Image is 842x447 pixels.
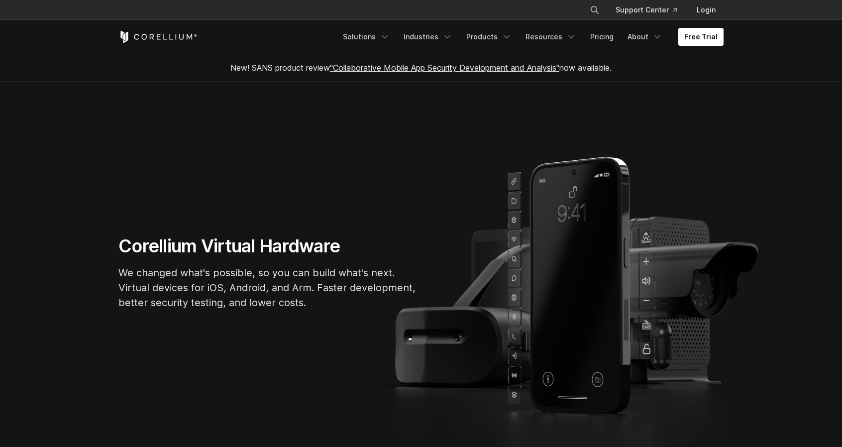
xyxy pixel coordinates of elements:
[230,63,612,73] span: New! SANS product review now available.
[622,28,668,46] a: About
[118,235,417,257] h1: Corellium Virtual Hardware
[689,1,724,19] a: Login
[337,28,724,46] div: Navigation Menu
[398,28,458,46] a: Industries
[578,1,724,19] div: Navigation Menu
[584,28,620,46] a: Pricing
[330,63,559,73] a: "Collaborative Mobile App Security Development and Analysis"
[118,31,198,43] a: Corellium Home
[678,28,724,46] a: Free Trial
[520,28,582,46] a: Resources
[118,265,417,310] p: We changed what's possible, so you can build what's next. Virtual devices for iOS, Android, and A...
[586,1,604,19] button: Search
[337,28,396,46] a: Solutions
[460,28,518,46] a: Products
[608,1,685,19] a: Support Center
